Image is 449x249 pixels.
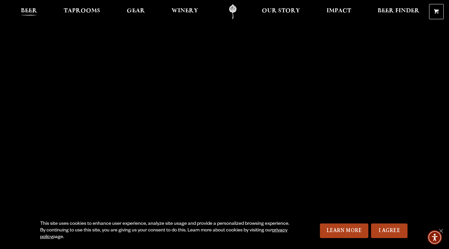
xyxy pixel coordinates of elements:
[59,4,105,19] a: Taprooms
[327,8,351,14] span: Impact
[21,8,37,14] span: Beer
[373,4,424,19] a: Beer Finder
[172,8,198,14] span: Winery
[127,8,145,14] span: Gear
[371,223,408,238] a: I Agree
[322,4,355,19] a: Impact
[64,8,100,14] span: Taprooms
[17,4,41,19] a: Beer
[40,228,287,240] a: privacy policy
[378,8,419,14] span: Beer Finder
[167,4,202,19] a: Winery
[258,4,304,19] a: Our Story
[262,8,300,14] span: Our Story
[220,4,245,19] a: Odell Home
[320,223,369,238] a: Learn More
[122,4,149,19] a: Gear
[40,221,290,241] div: This site uses cookies to enhance user experience, analyze site usage and provide a personalized ...
[427,230,442,245] div: Accessibility Menu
